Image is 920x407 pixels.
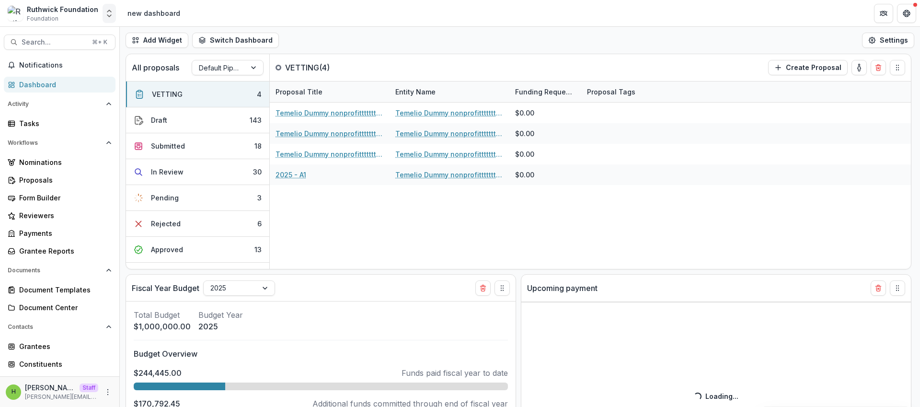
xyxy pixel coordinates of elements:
[198,321,243,332] p: 2025
[8,267,102,274] span: Documents
[871,280,886,296] button: Delete card
[151,141,185,151] div: Submitted
[27,14,58,23] span: Foundation
[475,280,491,296] button: Delete card
[126,81,269,107] button: VETTING4
[4,282,115,298] a: Document Templates
[270,87,328,97] div: Proposal Title
[254,141,262,151] div: 18
[257,89,262,99] div: 4
[126,133,269,159] button: Submitted18
[768,60,848,75] button: Create Proposal
[4,35,115,50] button: Search...
[19,228,108,238] div: Payments
[151,193,179,203] div: Pending
[4,135,115,151] button: Open Workflows
[257,193,262,203] div: 3
[8,140,102,146] span: Workflows
[4,77,115,93] a: Dashboard
[257,219,262,229] div: 6
[4,243,115,259] a: Grantee Reports
[19,175,108,185] div: Proposals
[22,38,86,47] span: Search...
[126,211,269,237] button: Rejected6
[151,244,183,255] div: Approved
[151,219,181,229] div: Rejected
[4,356,115,372] a: Constituents
[581,87,641,97] div: Proposal Tags
[134,321,191,332] p: $1,000,000.00
[390,87,441,97] div: Entity Name
[395,108,504,118] a: Temelio Dummy nonprofittttttttt a4 sda16s5d
[192,33,279,48] button: Switch Dashboard
[27,4,98,14] div: Ruthwick Foundation
[198,309,243,321] p: Budget Year
[515,170,534,180] div: $0.00
[4,319,115,335] button: Open Contacts
[515,108,534,118] div: $0.00
[515,149,534,159] div: $0.00
[509,87,581,97] div: Funding Requested
[19,80,108,90] div: Dashboard
[253,167,262,177] div: 30
[126,107,269,133] button: Draft143
[134,367,182,379] p: $244,445.00
[395,128,504,139] a: Temelio Dummy nonprofittttttttt a4 sda16s5d
[19,193,108,203] div: Form Builder
[25,393,98,401] p: [PERSON_NAME][EMAIL_ADDRESS][DOMAIN_NAME]
[390,81,509,102] div: Entity Name
[19,285,108,295] div: Document Templates
[254,244,262,255] div: 13
[19,61,112,70] span: Notifications
[25,383,76,393] p: [PERSON_NAME]
[862,33,914,48] button: Settings
[4,338,115,354] a: Grantees
[19,341,108,351] div: Grantees
[871,60,886,75] button: Delete card
[124,6,184,20] nav: breadcrumb
[276,149,384,159] a: Temelio Dummy nonprofittttttttt a4 sda16s5d - 2025 - A1
[4,172,115,188] a: Proposals
[11,389,16,395] div: Himanshu
[4,225,115,241] a: Payments
[134,309,191,321] p: Total Budget
[897,4,916,23] button: Get Help
[395,170,504,180] a: Temelio Dummy nonprofittttttttt a4 sda16s5d
[276,128,384,139] a: Temelio Dummy nonprofittttttttt a4 sda16s5d - 2025 - A1
[80,384,98,392] p: Staff
[581,81,701,102] div: Proposal Tags
[132,282,199,294] p: Fiscal Year Budget
[19,359,108,369] div: Constituents
[509,81,581,102] div: Funding Requested
[527,282,598,294] p: Upcoming payment
[19,246,108,256] div: Grantee Reports
[276,108,384,118] a: Temelio Dummy nonprofittttttttt a4 sda16s5d - 2025 - A1
[890,280,905,296] button: Drag
[395,149,504,159] a: Temelio Dummy nonprofittttttttt a4 sda16s5d
[270,81,390,102] div: Proposal Title
[103,4,116,23] button: Open entity switcher
[134,348,508,360] p: Budget Overview
[851,60,867,75] button: toggle-assigned-to-me
[285,62,357,73] p: VETTING ( 4 )
[126,159,269,185] button: In Review30
[4,190,115,206] a: Form Builder
[132,62,179,73] p: All proposals
[151,167,184,177] div: In Review
[127,8,180,18] div: new dashboard
[4,154,115,170] a: Nominations
[8,6,23,21] img: Ruthwick Foundation
[151,115,167,125] div: Draft
[126,33,188,48] button: Add Widget
[4,208,115,223] a: Reviewers
[19,157,108,167] div: Nominations
[4,96,115,112] button: Open Activity
[19,118,108,128] div: Tasks
[90,37,109,47] div: ⌘ + K
[152,89,183,99] div: VETTING
[8,101,102,107] span: Activity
